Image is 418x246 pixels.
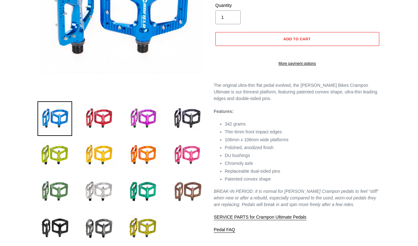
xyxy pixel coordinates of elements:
[215,61,379,66] a: More payment options
[283,36,311,41] span: Add to cart
[214,215,306,220] span: SERVICE PARTS for Crampon Ultimate Pedals
[214,189,379,207] em: BREAK-IN PERIOD: It is normal for [PERSON_NAME] Crampon pedals to feel “stiff” when new or after ...
[225,129,381,135] li: Thin 6mm front impact edges
[37,138,72,172] img: Load image into Gallery viewer, Crampon Ultimate Pedals
[126,174,160,209] img: Load image into Gallery viewer, Crampon Ultimate Pedals
[37,174,72,209] img: Load image into Gallery viewer, Crampon Ultimate Pedals
[225,168,381,175] li: Replaceable dual-sided pins
[126,211,160,245] img: Load image into Gallery viewer, Crampon Ultimate Pedals
[225,176,271,182] span: Patented convex shape
[214,82,381,102] p: The original ultra-thin flat pedal evolved, the [PERSON_NAME] Bikes Crampon Ultimate is our thinn...
[170,174,204,209] img: Load image into Gallery viewer, Crampon Ultimate Pedals
[214,215,306,220] a: SERVICE PARTS for Crampon Ultimate Pedals
[170,101,204,136] img: Load image into Gallery viewer, Crampon Ultimate Pedals
[82,138,116,172] img: Load image into Gallery viewer, Crampon Ultimate Pedals
[225,121,381,127] li: 342 grams
[37,101,72,136] img: Load image into Gallery viewer, Crampon Ultimate Pedals
[126,138,160,172] img: Load image into Gallery viewer, Crampon Ultimate Pedals
[225,144,381,151] li: Polished, anodized finish
[214,227,235,233] a: Pedal FAQ
[82,211,116,245] img: Load image into Gallery viewer, Crampon Ultimate Pedals
[214,109,234,114] strong: Features:
[215,32,379,46] button: Add to cart
[82,174,116,209] img: Load image into Gallery viewer, Crampon Ultimate Pedals
[225,152,381,159] li: DU bushings
[225,160,381,167] li: Chromoly axle
[170,138,204,172] img: Load image into Gallery viewer, Crampon Ultimate Pedals
[37,211,72,245] img: Load image into Gallery viewer, Crampon Ultimate Pedals
[225,137,381,143] li: 106mm x 106mm wide platforms
[215,2,296,9] label: Quantity
[126,101,160,136] img: Load image into Gallery viewer, Crampon Ultimate Pedals
[82,101,116,136] img: Load image into Gallery viewer, Crampon Ultimate Pedals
